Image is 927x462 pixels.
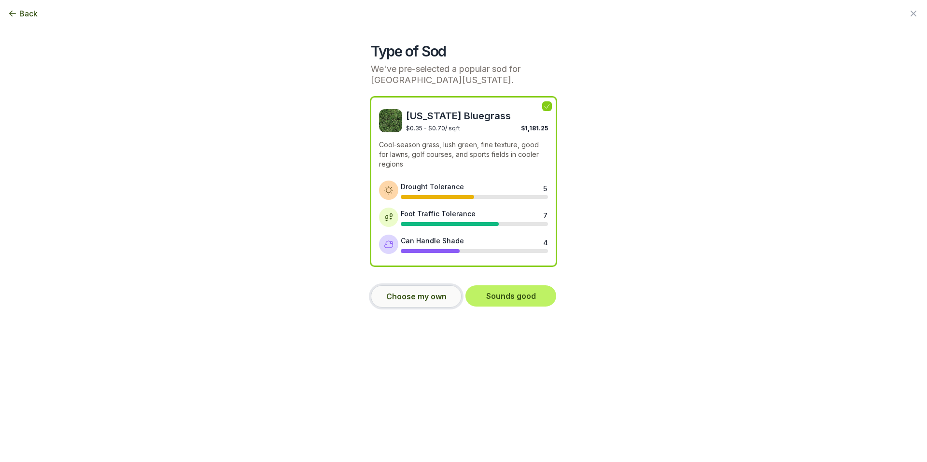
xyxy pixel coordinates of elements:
[406,109,548,123] span: [US_STATE] Bluegrass
[371,285,462,308] button: Choose my own
[379,140,548,169] p: Cool-season grass, lush green, fine texture, good for lawns, golf courses, and sports fields in c...
[401,236,464,246] div: Can Handle Shade
[371,42,556,60] h2: Type of Sod
[401,209,476,219] div: Foot Traffic Tolerance
[384,185,393,195] img: Drought tolerance icon
[543,210,547,218] div: 7
[371,64,556,85] p: We've pre-selected a popular sod for [GEOGRAPHIC_DATA][US_STATE].
[401,182,464,192] div: Drought Tolerance
[543,183,547,191] div: 5
[379,109,402,132] img: Kentucky Bluegrass sod image
[543,238,547,245] div: 4
[19,8,38,19] span: Back
[406,125,460,132] span: $0.35 - $0.70 / sqft
[384,239,393,249] img: Shade tolerance icon
[8,8,38,19] button: Back
[384,212,393,222] img: Foot traffic tolerance icon
[521,125,548,132] span: $1,181.25
[465,285,556,307] button: Sounds good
